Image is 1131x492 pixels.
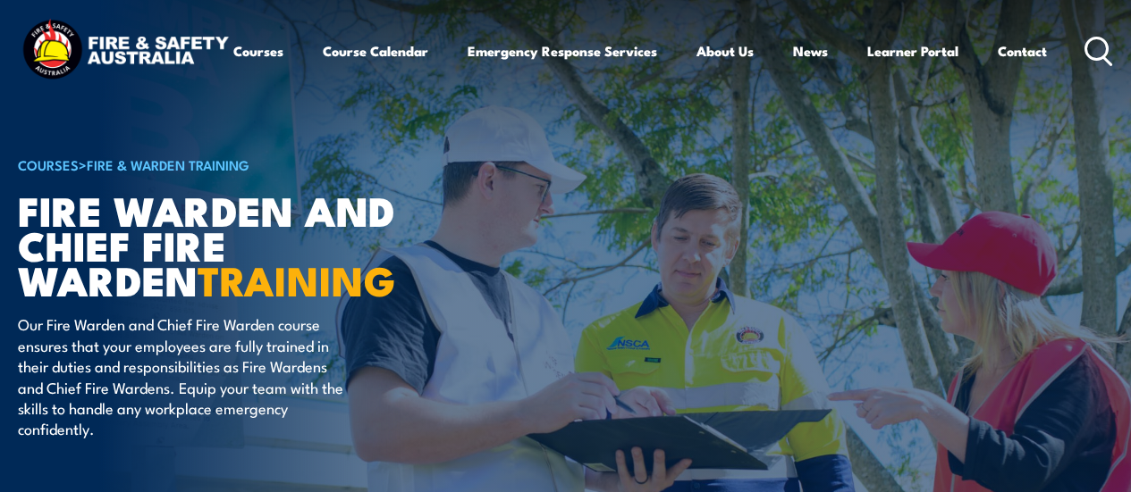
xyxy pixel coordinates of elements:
[18,154,79,174] a: COURSES
[233,29,283,72] a: Courses
[18,313,344,438] p: Our Fire Warden and Chief Fire Warden course ensures that your employees are fully trained in the...
[867,29,958,72] a: Learner Portal
[87,154,249,174] a: Fire & Warden Training
[998,29,1047,72] a: Contact
[323,29,428,72] a: Course Calendar
[696,29,754,72] a: About Us
[18,192,460,296] h1: Fire Warden and Chief Fire Warden
[468,29,657,72] a: Emergency Response Services
[793,29,828,72] a: News
[198,248,396,310] strong: TRAINING
[18,154,460,175] h6: >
